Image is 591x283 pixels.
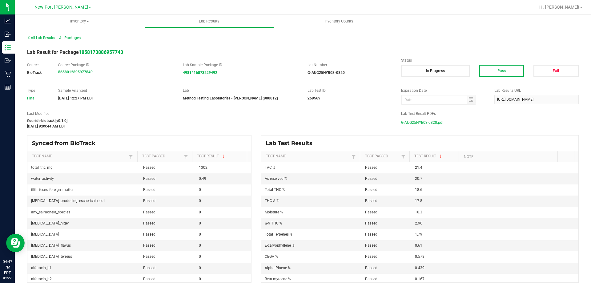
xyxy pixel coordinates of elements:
span: Passed [365,188,377,192]
span: Passed [365,277,377,281]
span: Inventory [15,18,144,24]
a: 1858173886957743 [79,49,123,55]
span: | [57,36,58,40]
span: 0 [199,243,201,248]
a: Filter [127,153,135,160]
iframe: Resource center [6,234,25,252]
span: Passed [143,210,155,214]
span: Passed [143,254,155,259]
button: Fail [533,65,579,77]
span: New Port [PERSON_NAME] [34,5,88,10]
span: Passed [143,277,155,281]
span: Total Terpenes % [265,232,292,237]
a: Test NameSortable [266,154,350,159]
span: 0 [199,221,201,225]
span: 0.167 [415,277,424,281]
a: Filter [400,153,407,160]
th: Note [459,151,557,162]
span: E-caryophyllene % [265,243,295,248]
span: 0 [199,254,201,259]
span: Passed [143,199,155,203]
div: Final [27,95,49,101]
span: filth_feces_foreign_matter [31,188,74,192]
span: 0 [199,277,201,281]
span: 1.79 [415,232,422,237]
span: THC-A % [265,199,279,203]
span: 0.439 [415,266,424,270]
label: Lab Results URL [494,88,579,93]
span: Sortable [438,154,443,159]
span: Passed [365,165,377,170]
span: Lab Test Results [266,140,317,147]
a: Test ResultSortable [414,154,456,159]
span: Lab Results [191,18,228,24]
span: [MEDICAL_DATA]_terreus [31,254,72,259]
span: All Lab Results [27,36,55,40]
label: Source Package ID [58,62,174,68]
label: Type [27,88,49,93]
label: Sample Analyzed [58,88,174,93]
inline-svg: Analytics [5,18,11,24]
strong: [DATE] 12:27 PM EDT [58,96,94,100]
span: alfatoxin_b2 [31,277,52,281]
span: [MEDICAL_DATA] [31,232,59,237]
span: [MEDICAL_DATA]_niger [31,221,69,225]
inline-svg: Outbound [5,58,11,64]
span: Passed [143,243,155,248]
strong: [DATE] 9:09:44 AM EDT [27,124,66,128]
span: 0 [199,266,201,270]
inline-svg: Reports [5,84,11,90]
a: Test PassedSortable [365,154,400,159]
span: Passed [365,243,377,248]
a: 5658012895977549 [58,70,93,74]
span: [MEDICAL_DATA]_producing_escherichia_coli [31,199,105,203]
inline-svg: Inventory [5,44,11,51]
span: Passed [365,266,377,270]
label: Source [27,62,49,68]
a: Filter [350,153,357,160]
span: 0.61 [415,243,422,248]
span: TAC % [265,165,275,170]
span: 0 [199,210,201,214]
label: Lab Test ID [308,88,392,93]
label: Lab Test Result PDFs [401,111,579,116]
a: Inventory Counts [274,15,404,28]
span: As received % [265,176,287,181]
span: 0 [199,232,201,237]
a: 4981416073229492 [183,71,217,75]
span: Moisture % [265,210,283,214]
span: Synced from BioTrack [32,140,100,147]
a: Filter [182,153,190,160]
span: total_thc_mg [31,165,53,170]
span: CBGA % [265,254,278,259]
span: 2.96 [415,221,422,225]
span: Passed [365,254,377,259]
span: Passed [143,188,155,192]
a: Test PassedSortable [142,154,182,159]
span: Lab Result for Package [27,49,123,55]
span: 0.578 [415,254,424,259]
strong: BioTrack [27,71,42,75]
span: Passed [365,232,377,237]
span: alfatoxin_b1 [31,266,52,270]
span: 0 [199,199,201,203]
span: 18.6 [415,188,422,192]
button: In Progress [401,65,470,77]
span: Passed [143,232,155,237]
span: any_salmonela_species [31,210,70,214]
span: 10.3 [415,210,422,214]
span: Passed [143,165,155,170]
span: Inventory Counts [316,18,362,24]
span: Passed [365,176,377,181]
label: Lab Sample Package ID [183,62,298,68]
p: 04:47 PM EDT [3,259,12,276]
span: Passed [365,210,377,214]
p: 09/22 [3,276,12,280]
span: Passed [143,266,155,270]
span: Hi, [PERSON_NAME]! [539,5,579,10]
span: Passed [143,176,155,181]
span: water_activity [31,176,54,181]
